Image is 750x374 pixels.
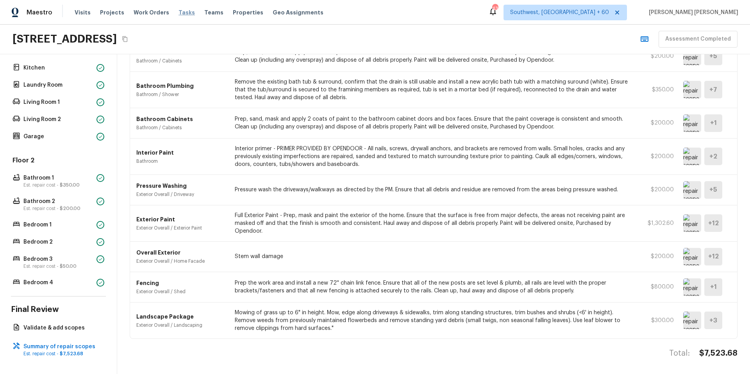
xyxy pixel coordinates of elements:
[639,317,674,324] p: $300.00
[136,225,225,231] p: Exterior Overall / Exterior Paint
[683,248,701,265] img: repair scope asset
[23,205,93,212] p: Est. repair cost -
[134,9,169,16] span: Work Orders
[136,279,225,287] p: Fencing
[60,206,80,211] span: $200.00
[23,174,93,182] p: Bathroom 1
[100,9,124,16] span: Projects
[683,148,701,165] img: repair scope asset
[204,9,223,16] span: Teams
[639,253,674,260] p: $200.00
[136,58,225,64] p: Bathroom / Cabinets
[23,255,93,263] p: Bedroom 3
[136,82,225,90] p: Bathroom Plumbing
[709,152,717,161] h5: + 2
[23,221,93,229] p: Bedroom 1
[639,283,674,291] p: $800.00
[136,115,225,123] p: Bathroom Cabinets
[11,156,106,166] h5: Floor 2
[683,278,701,296] img: repair scope asset
[136,125,225,131] p: Bathroom / Cabinets
[136,182,225,190] p: Pressure Washing
[23,343,101,351] p: Summary of repair scopes
[683,48,701,65] img: repair scope asset
[23,351,101,357] p: Est. repair cost -
[639,153,674,160] p: $200.00
[683,81,701,98] img: repair scope asset
[710,283,717,291] h5: + 1
[136,149,225,157] p: Interior Paint
[639,186,674,194] p: $200.00
[235,145,629,168] p: Interior primer - PRIMER PROVIDED BY OPENDOOR - All nails, screws, drywall anchors, and brackets ...
[60,351,83,356] span: $7,523.68
[683,312,701,329] img: repair scope asset
[75,9,91,16] span: Visits
[27,9,52,16] span: Maestro
[708,252,719,261] h5: + 12
[12,32,117,46] h2: [STREET_ADDRESS]
[120,34,130,44] button: Copy Address
[235,212,629,235] p: Full Exterior Paint - Prep, mask and paint the exterior of the home. Ensure that the surface is f...
[492,5,498,12] div: 432
[639,52,674,60] p: $200.00
[235,253,629,260] p: Stem wall damage
[709,52,717,61] h5: + 5
[699,348,737,358] h4: $7,523.68
[136,215,225,223] p: Exterior Paint
[23,198,93,205] p: Bathroom 2
[60,264,77,269] span: $50.00
[136,322,225,328] p: Exterior Overall / Landscaping
[136,249,225,256] p: Overall Exterior
[23,324,101,332] p: Validate & add scopes
[11,305,106,315] h4: Final Review
[639,219,674,227] p: $1,302.60
[273,9,323,16] span: Geo Assignments
[235,48,629,64] p: Prep, sand, mask and apply 2 coats of paint to the bathroom cabinet doors and box faces. Ensure t...
[136,313,225,321] p: Landscape Package
[710,119,717,127] h5: + 1
[669,348,690,358] h4: Total:
[60,183,80,187] span: $350.00
[179,10,195,15] span: Tasks
[23,279,93,287] p: Bedroom 4
[639,86,674,94] p: $350.00
[709,316,717,325] h5: + 3
[235,78,629,102] p: Remove the existing bath tub & surround, confirm that the drain is still usable and install a new...
[233,9,263,16] span: Properties
[235,186,629,194] p: Pressure wash the driveways/walkways as directed by the PM. Ensure that all debris and residue ar...
[23,64,93,72] p: Kitchen
[23,263,93,269] p: Est. repair cost -
[683,181,701,199] img: repair scope asset
[23,182,93,188] p: Est. repair cost -
[23,98,93,106] p: Living Room 1
[136,191,225,198] p: Exterior Overall / Driveway
[23,238,93,246] p: Bedroom 2
[136,158,225,164] p: Bathroom
[136,289,225,295] p: Exterior Overall / Shed
[639,119,674,127] p: $200.00
[510,9,609,16] span: Southwest, [GEOGRAPHIC_DATA] + 60
[683,114,701,132] img: repair scope asset
[646,9,738,16] span: [PERSON_NAME] [PERSON_NAME]
[23,133,93,141] p: Garage
[235,279,629,295] p: Prep the work area and install a new 72'' chain link fence. Ensure that all of the new posts are ...
[683,214,701,232] img: repair scope asset
[235,309,629,332] p: Mowing of grass up to 6" in height. Mow, edge along driveways & sidewalks, trim along standing st...
[23,116,93,123] p: Living Room 2
[136,258,225,264] p: Exterior Overall / Home Facade
[709,185,717,194] h5: + 5
[23,81,93,89] p: Laundry Room
[708,219,719,228] h5: + 12
[136,91,225,98] p: Bathroom / Shower
[709,85,717,94] h5: + 7
[235,115,629,131] p: Prep, sand, mask and apply 2 coats of paint to the bathroom cabinet doors and box faces. Ensure t...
